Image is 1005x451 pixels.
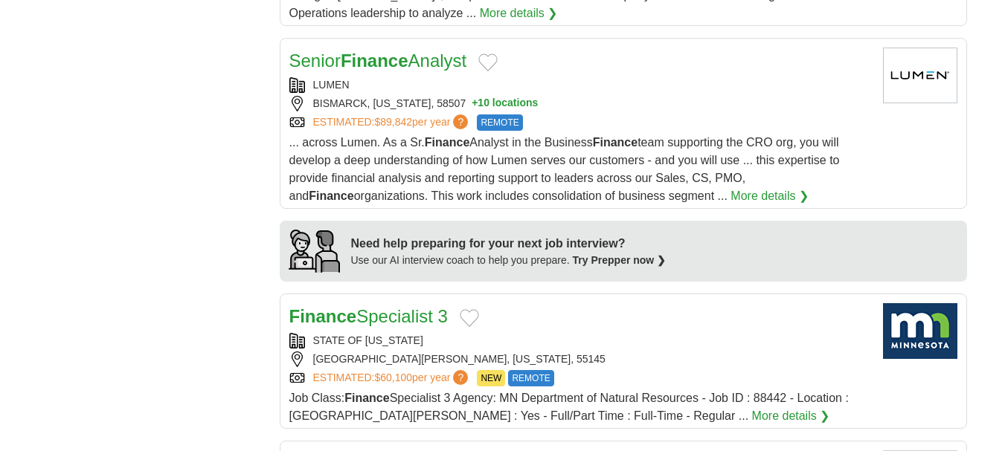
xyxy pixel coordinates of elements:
[453,370,468,385] span: ?
[289,306,357,326] strong: Finance
[477,370,505,386] span: NEW
[883,303,957,359] img: State of Minnesota logo
[731,187,809,205] a: More details ❯
[573,254,667,266] a: Try Prepper now ❯
[351,235,667,253] div: Need help preparing for your next job interview?
[313,79,350,91] a: LUMEN
[478,53,498,71] button: Add to favorite jobs
[313,334,423,346] a: STATE OF [US_STATE]
[313,370,472,386] a: ESTIMATED:$60,100per year?
[883,48,957,103] img: Lumen logo
[472,96,538,111] button: +10 locations
[289,351,871,367] div: [GEOGRAPHIC_DATA][PERSON_NAME], [US_STATE], 55145
[341,51,408,71] strong: Finance
[472,96,478,111] span: +
[752,407,830,425] a: More details ❯
[289,96,871,111] div: BISMARCK, [US_STATE], 58507
[425,136,469,149] strong: Finance
[480,4,558,22] a: More details ❯
[593,136,638,149] strong: Finance
[289,136,840,202] span: ... across Lumen. As a Sr. Analyst in the Business team supporting the CRO org, you will develop ...
[289,392,849,422] span: Job Class: Specialist 3 Agency: MN Department of Natural Resources - Job ID : 88442 - Location : ...
[460,309,479,327] button: Add to favorite jobs
[374,116,412,128] span: $89,842
[289,51,467,71] a: SeniorFinanceAnalyst
[374,371,412,383] span: $60,100
[344,392,389,404] strong: Finance
[313,114,472,131] a: ESTIMATED:$89,842per year?
[453,114,468,129] span: ?
[477,114,522,131] span: REMOTE
[309,189,353,202] strong: Finance
[351,253,667,268] div: Use our AI interview coach to help you prepare.
[508,370,553,386] span: REMOTE
[289,306,448,326] a: FinanceSpecialist 3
